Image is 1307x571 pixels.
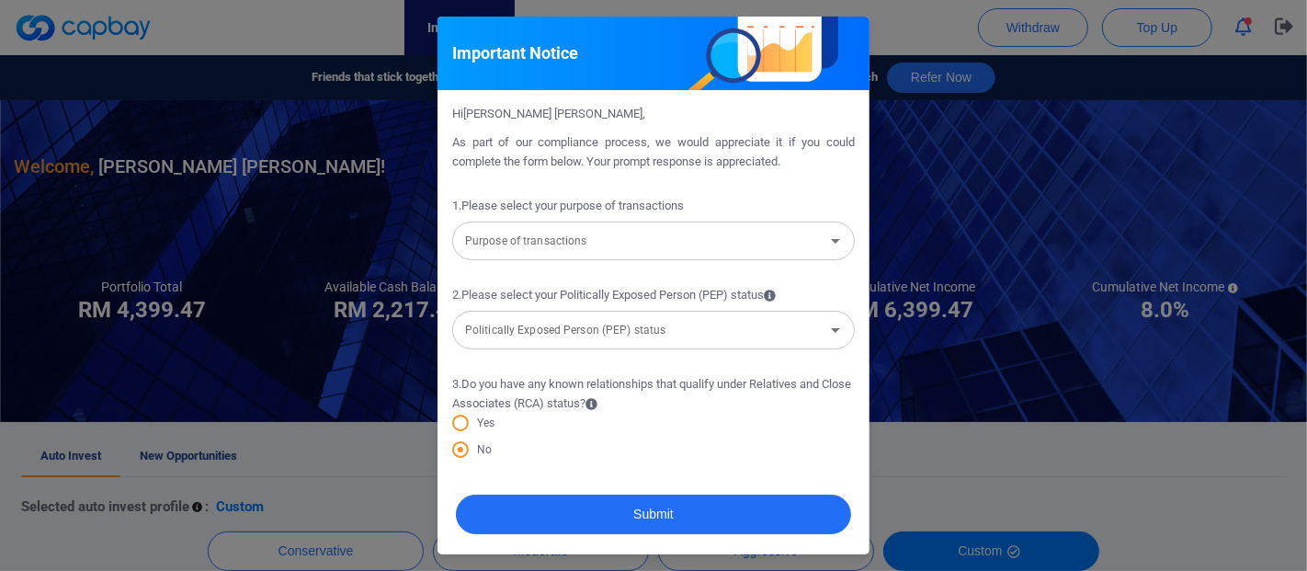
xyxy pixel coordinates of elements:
span: No [469,441,492,458]
span: 1 . Please select your purpose of transactions [452,197,684,216]
p: Hi [PERSON_NAME] [PERSON_NAME] , [452,105,855,124]
span: 2 . Please select your Politically Exposed Person (PEP) status [452,286,776,305]
button: Submit [456,495,851,534]
span: 3 . Do you have any known relationships that qualify under Relatives and Close Associates (RCA) s... [452,375,855,414]
button: Open [823,317,848,343]
button: Open [823,228,848,254]
span: Yes [469,415,494,431]
h5: Important Notice [452,42,578,64]
p: As part of our compliance process, we would appreciate it if you could complete the form below. Y... [452,133,855,172]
